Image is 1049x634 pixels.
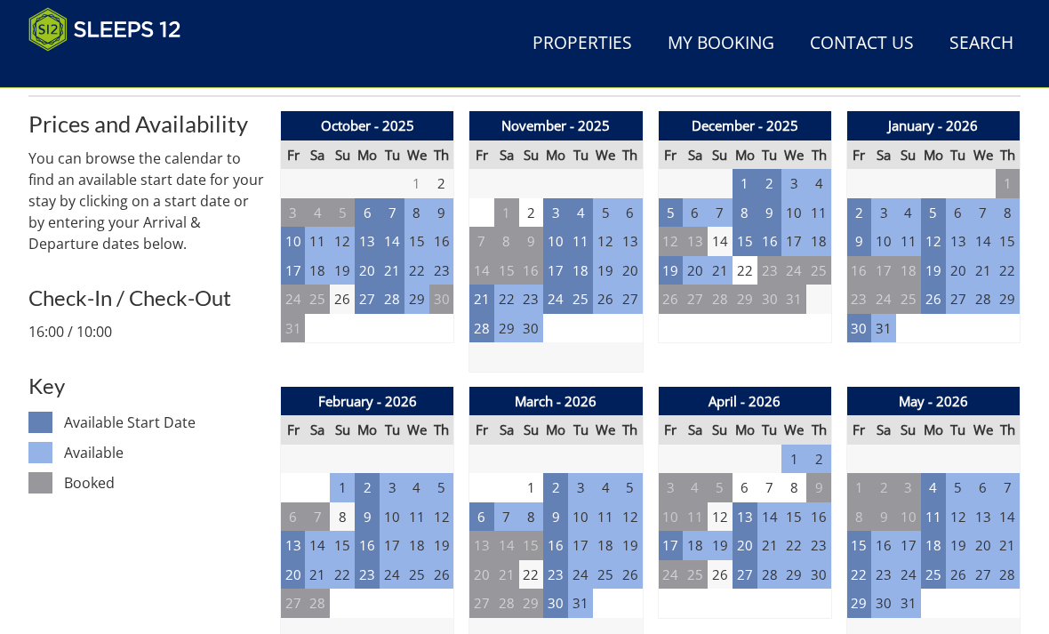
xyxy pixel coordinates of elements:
td: 2 [757,169,782,198]
td: 4 [593,473,618,502]
td: 9 [429,198,454,228]
th: Tu [380,140,404,170]
td: 26 [593,285,618,314]
td: 7 [380,198,404,228]
td: 1 [733,169,757,198]
td: 12 [618,502,643,532]
td: 15 [781,502,806,532]
td: 6 [733,473,757,502]
td: 8 [781,473,806,502]
td: 2 [429,169,454,198]
td: 1 [519,473,544,502]
th: Tu [568,140,593,170]
td: 17 [380,531,404,560]
td: 6 [355,198,380,228]
td: 13 [733,502,757,532]
td: 22 [996,256,1021,285]
th: Mo [921,140,946,170]
th: May - 2026 [846,387,1020,416]
a: Contact Us [803,24,921,64]
td: 4 [404,473,429,502]
td: 3 [543,198,568,228]
th: Fr [469,140,494,170]
td: 12 [708,502,733,532]
td: 18 [305,256,330,285]
td: 8 [733,198,757,228]
td: 20 [946,256,971,285]
td: 21 [494,560,519,590]
th: Th [429,140,454,170]
td: 7 [494,502,519,532]
td: 21 [708,256,733,285]
td: 27 [618,285,643,314]
td: 8 [330,502,355,532]
td: 26 [658,285,683,314]
td: 9 [543,502,568,532]
th: Fr [658,415,683,445]
th: Sa [494,140,519,170]
th: December - 2025 [658,111,831,140]
td: 14 [380,227,404,256]
th: Tu [946,415,971,445]
th: Fr [469,415,494,445]
td: 25 [568,285,593,314]
td: 11 [404,502,429,532]
td: 20 [281,560,306,590]
td: 26 [618,560,643,590]
th: Fr [281,140,306,170]
td: 13 [683,227,708,256]
td: 4 [683,473,708,502]
td: 7 [469,227,494,256]
td: 19 [921,256,946,285]
td: 2 [543,473,568,502]
td: 14 [971,227,996,256]
td: 31 [781,285,806,314]
td: 23 [429,256,454,285]
td: 21 [971,256,996,285]
th: Mo [733,140,757,170]
th: Su [519,140,544,170]
th: Mo [355,415,380,445]
td: 12 [330,227,355,256]
th: We [404,140,429,170]
td: 23 [846,285,871,314]
dd: Available Start Date [64,412,266,433]
th: Su [896,140,921,170]
td: 28 [708,285,733,314]
th: We [971,415,996,445]
th: Sa [683,140,708,170]
td: 6 [469,502,494,532]
th: We [781,140,806,170]
td: 21 [380,256,404,285]
th: Su [330,415,355,445]
td: 4 [305,198,330,228]
td: 22 [781,531,806,560]
td: 17 [658,531,683,560]
th: Th [996,415,1021,445]
td: 28 [971,285,996,314]
td: 1 [846,473,871,502]
td: 10 [281,227,306,256]
td: 13 [469,531,494,560]
th: Th [996,140,1021,170]
h3: Check-In / Check-Out [28,286,266,309]
th: Sa [305,140,330,170]
th: Tu [757,415,782,445]
td: 12 [593,227,618,256]
td: 24 [380,560,404,590]
td: 8 [494,227,519,256]
a: Search [942,24,1021,64]
th: Sa [683,415,708,445]
th: We [781,415,806,445]
td: 19 [708,531,733,560]
td: 9 [519,227,544,256]
td: 7 [996,473,1021,502]
td: 20 [355,256,380,285]
td: 7 [305,502,330,532]
td: 1 [996,169,1021,198]
td: 15 [494,256,519,285]
a: Prices and Availability [28,111,266,136]
td: 14 [469,256,494,285]
th: Su [330,140,355,170]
